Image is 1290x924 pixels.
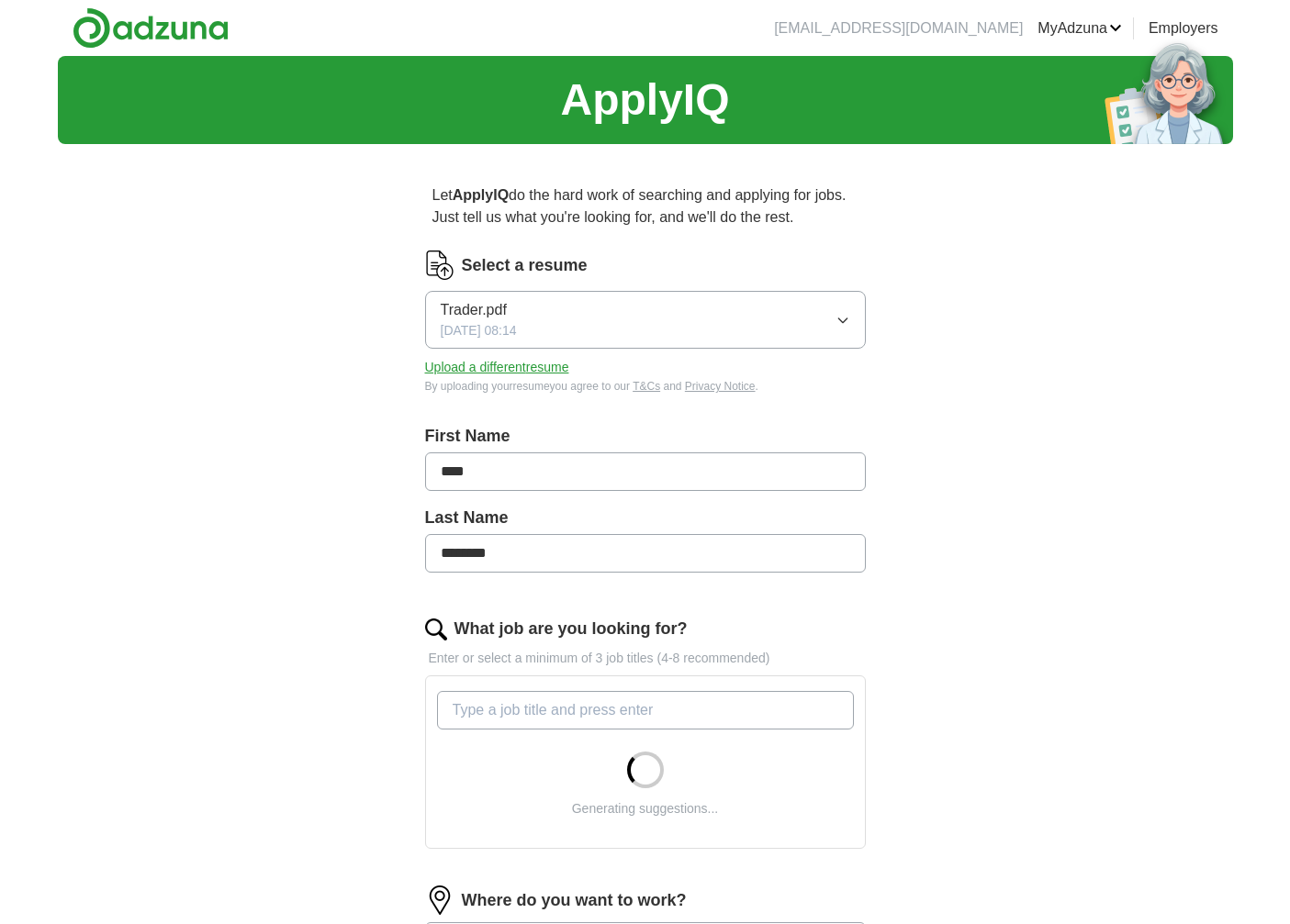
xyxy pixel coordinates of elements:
a: Employers [1149,17,1218,39]
button: Trader.pdf[DATE] 08:14 [425,291,866,349]
strong: ApplyIQ [453,187,509,203]
span: Trader.pdf [441,299,507,321]
a: MyAdzuna [1038,17,1122,39]
a: Privacy Notice [685,380,756,393]
button: Upload a differentresume [425,358,569,377]
h1: ApplyIQ [560,67,729,133]
li: [EMAIL_ADDRESS][DOMAIN_NAME] [774,17,1023,39]
p: Enter or select a minimum of 3 job titles (4-8 recommended) [425,649,866,668]
label: What job are you looking for? [454,617,688,641]
img: CV Icon [425,250,454,280]
img: search.png [425,618,447,640]
label: Last Name [425,506,866,530]
input: Type a job title and press enter [437,691,854,729]
div: By uploading your resume you agree to our and . [425,378,866,395]
label: Where do you want to work? [462,888,687,913]
p: Let do the hard work of searching and applying for jobs. Just tell us what you're looking for, an... [425,177,866,236]
div: Generating suggestions... [572,799,719,818]
img: Adzuna logo [73,7,229,49]
label: First Name [425,424,866,449]
a: T&Cs [633,380,660,393]
span: [DATE] 08:14 [441,321,517,340]
label: Select a resume [462,253,588,278]
img: location.png [425,885,454,915]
